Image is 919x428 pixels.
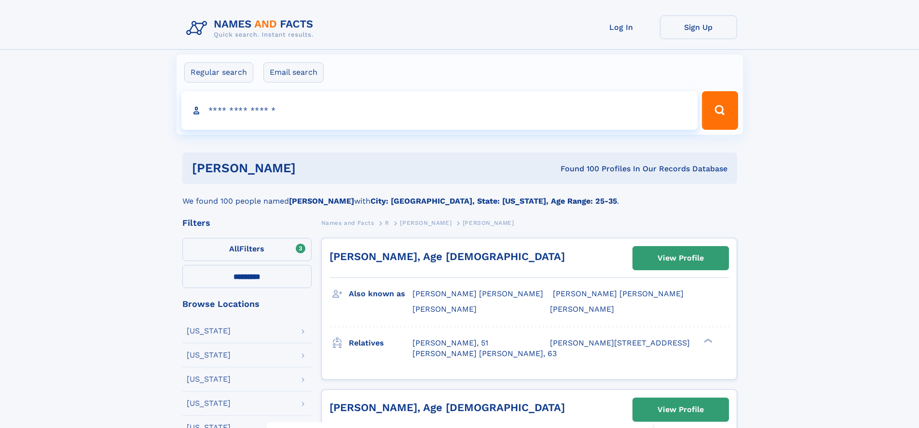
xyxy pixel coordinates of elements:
a: [PERSON_NAME], 51 [412,338,488,348]
span: [PERSON_NAME] [400,220,452,226]
h1: [PERSON_NAME] [192,162,428,174]
div: [US_STATE] [187,351,231,359]
a: Log In [583,15,660,39]
span: [PERSON_NAME] [PERSON_NAME] [412,289,543,298]
a: View Profile [633,398,728,421]
span: [PERSON_NAME] [463,220,514,226]
a: R [385,217,389,229]
button: Search Button [702,91,738,130]
span: [PERSON_NAME] [550,304,614,314]
a: [PERSON_NAME], Age [DEMOGRAPHIC_DATA] [329,250,565,262]
div: [US_STATE] [187,327,231,335]
div: Browse Locations [182,300,312,308]
a: View Profile [633,247,728,270]
div: ❯ [701,337,713,344]
label: Email search [263,62,324,83]
span: R [385,220,389,226]
a: [PERSON_NAME][STREET_ADDRESS] [550,338,690,348]
div: View Profile [658,399,704,421]
h3: Also known as [349,286,412,302]
label: Regular search [184,62,253,83]
label: Filters [182,238,312,261]
a: [PERSON_NAME] [400,217,452,229]
a: [PERSON_NAME] [PERSON_NAME], 63 [412,348,557,359]
span: All [229,244,239,253]
a: Names and Facts [321,217,374,229]
div: Filters [182,219,312,227]
div: [US_STATE] [187,400,231,407]
span: [PERSON_NAME] [412,304,477,314]
div: Found 100 Profiles In Our Records Database [428,164,727,174]
b: City: [GEOGRAPHIC_DATA], State: [US_STATE], Age Range: 25-35 [370,196,617,206]
div: We found 100 people named with . [182,184,737,207]
div: [US_STATE] [187,375,231,383]
img: Logo Names and Facts [182,15,321,41]
input: search input [181,91,698,130]
span: [PERSON_NAME] [PERSON_NAME] [553,289,684,298]
a: Sign Up [660,15,737,39]
h3: Relatives [349,335,412,351]
div: View Profile [658,247,704,269]
b: [PERSON_NAME] [289,196,354,206]
a: [PERSON_NAME], Age [DEMOGRAPHIC_DATA] [329,401,565,414]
